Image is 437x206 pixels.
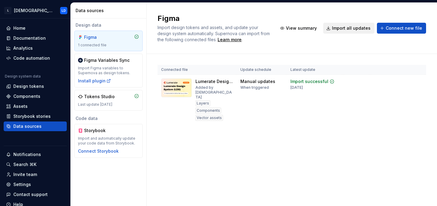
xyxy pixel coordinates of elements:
div: Data sources [13,123,42,129]
div: Import successful [290,78,328,85]
div: Assets [13,103,28,109]
a: Analytics [4,43,67,53]
div: Invite team [13,171,37,178]
div: [DEMOGRAPHIC_DATA] [14,8,53,14]
a: Design tokens [4,81,67,91]
a: Figma1 connected file [74,31,143,51]
div: Code automation [13,55,50,61]
span: Import all updates [332,25,371,31]
div: When triggered [240,85,269,90]
div: Tokens Studio [84,94,115,100]
div: Components [13,93,40,99]
div: Components [195,108,221,114]
th: Latest update [287,65,343,75]
div: Import and automatically update your code data from Storybook. [78,136,139,146]
div: LD [62,8,66,13]
div: Code data [74,115,143,121]
div: Design tokens [13,83,44,89]
div: Added by [DEMOGRAPHIC_DATA] [195,85,233,100]
div: Storybook stories [13,113,51,119]
div: 1 connected file [78,43,139,48]
div: Design data [74,22,143,28]
th: Connected file [158,65,237,75]
div: Data sources [76,8,144,14]
div: Home [13,25,25,31]
div: Settings [13,181,31,188]
div: L [4,7,12,14]
button: Import all updates [323,23,374,34]
a: Data sources [4,121,67,131]
a: Code automation [4,53,67,63]
div: Figma [84,34,113,40]
a: Documentation [4,33,67,43]
a: StorybookImport and automatically update your code data from Storybook.Connect Storybook [74,124,143,158]
div: Last update [DATE] [78,102,139,107]
button: Search ⌘K [4,160,67,169]
th: Update schedule [237,65,287,75]
a: Assets [4,101,67,111]
div: Notifications [13,151,41,158]
a: Invite team [4,170,67,179]
span: . [217,38,242,42]
span: View summary [286,25,317,31]
span: Import design tokens and assets, and update your design system automatically. Supernova can impor... [158,25,271,42]
div: Import Figma variables to Supernova as design tokens. [78,66,139,75]
div: Search ⌘K [13,161,36,168]
a: Home [4,23,67,33]
a: Storybook stories [4,111,67,121]
h2: Figma [158,14,270,23]
a: Settings [4,180,67,189]
div: Manual updates [240,78,275,85]
div: Lumerate Design System [195,78,233,85]
a: Learn more [218,37,242,43]
span: Connect new file [386,25,422,31]
a: Tokens StudioLast update [DATE] [74,90,143,111]
div: Layers [195,100,210,106]
div: Vector assets [195,115,223,121]
button: Connect new file [377,23,426,34]
button: Connect Storybook [78,148,119,154]
a: Components [4,91,67,101]
div: Analytics [13,45,33,51]
div: [DATE] [290,85,303,90]
div: Contact support [13,191,48,198]
button: View summary [277,23,321,34]
a: Figma Variables SyncImport Figma variables to Supernova as design tokens.Install plugin [74,54,143,88]
button: L[DEMOGRAPHIC_DATA]LD [1,4,69,17]
button: Contact support [4,190,67,199]
button: Notifications [4,150,67,159]
div: Figma Variables Sync [84,57,130,63]
div: Storybook [84,128,113,134]
button: Install plugin [78,78,111,84]
div: Design system data [5,74,41,79]
div: Documentation [13,35,46,41]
